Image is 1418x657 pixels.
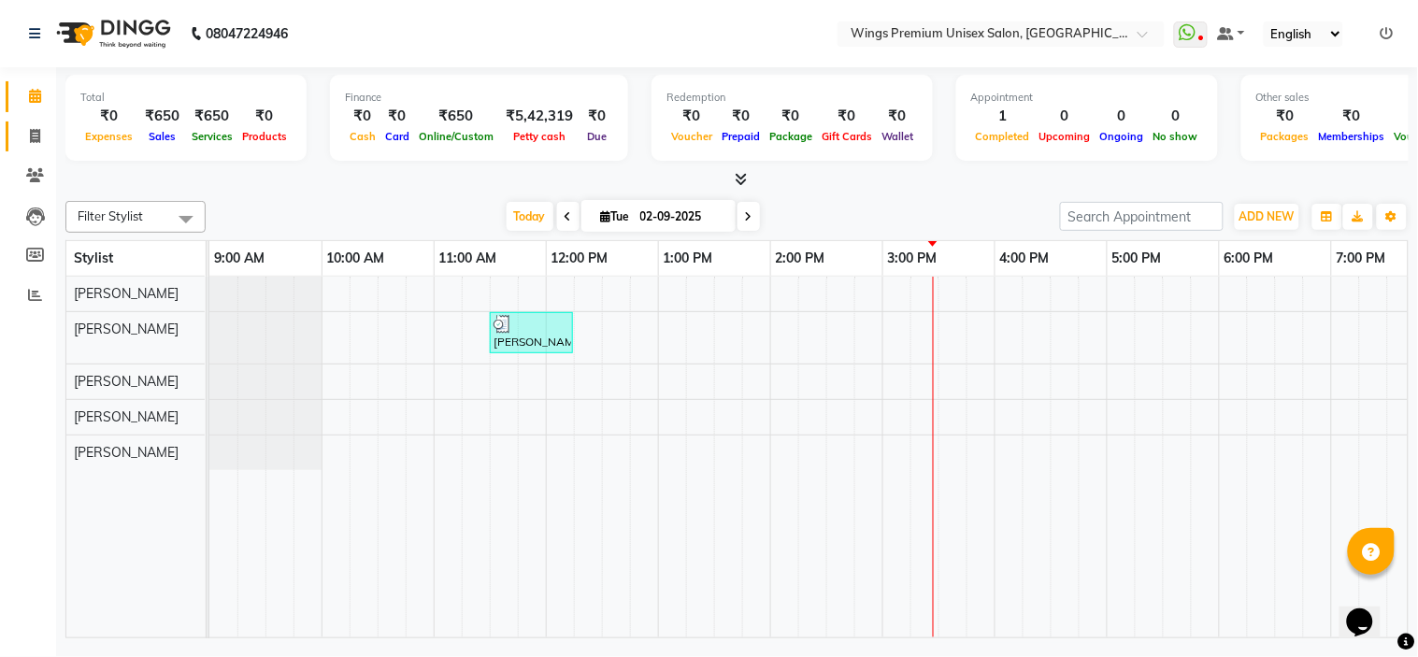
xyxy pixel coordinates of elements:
[765,106,817,127] div: ₹0
[345,106,380,127] div: ₹0
[1220,245,1279,272] a: 6:00 PM
[74,321,179,337] span: [PERSON_NAME]
[80,90,292,106] div: Total
[209,245,269,272] a: 9:00 AM
[971,90,1203,106] div: Appointment
[187,106,237,127] div: ₹650
[414,130,498,143] span: Online/Custom
[48,7,176,60] img: logo
[971,106,1035,127] div: 1
[1108,245,1167,272] a: 5:00 PM
[322,245,390,272] a: 10:00 AM
[580,106,613,127] div: ₹0
[817,106,877,127] div: ₹0
[666,130,717,143] span: Voucher
[74,285,179,302] span: [PERSON_NAME]
[345,130,380,143] span: Cash
[1149,106,1203,127] div: 0
[80,106,137,127] div: ₹0
[414,106,498,127] div: ₹650
[1096,130,1149,143] span: Ongoing
[717,130,765,143] span: Prepaid
[435,245,502,272] a: 11:00 AM
[1149,130,1203,143] span: No show
[582,130,611,143] span: Due
[508,130,570,143] span: Petty cash
[666,90,918,106] div: Redemption
[498,106,580,127] div: ₹5,42,319
[380,130,414,143] span: Card
[237,106,292,127] div: ₹0
[1256,106,1314,127] div: ₹0
[771,245,830,272] a: 2:00 PM
[74,408,179,425] span: [PERSON_NAME]
[237,130,292,143] span: Products
[74,373,179,390] span: [PERSON_NAME]
[666,106,717,127] div: ₹0
[492,315,571,350] div: [PERSON_NAME], TK01, 11:30 AM-12:15 PM, Hair Cut - [DEMOGRAPHIC_DATA] (Wash & Styling) - Hair Sty...
[1339,582,1399,638] iframe: chat widget
[1060,202,1224,231] input: Search Appointment
[187,130,237,143] span: Services
[137,106,187,127] div: ₹650
[1332,245,1391,272] a: 7:00 PM
[817,130,877,143] span: Gift Cards
[971,130,1035,143] span: Completed
[345,90,613,106] div: Finance
[547,245,613,272] a: 12:00 PM
[1096,106,1149,127] div: 0
[380,106,414,127] div: ₹0
[206,7,288,60] b: 08047224946
[1314,130,1390,143] span: Memberships
[717,106,765,127] div: ₹0
[144,130,180,143] span: Sales
[78,208,143,223] span: Filter Stylist
[995,245,1054,272] a: 4:00 PM
[80,130,137,143] span: Expenses
[883,245,942,272] a: 3:00 PM
[1035,106,1096,127] div: 0
[765,130,817,143] span: Package
[507,202,553,231] span: Today
[635,203,728,231] input: 2025-09-02
[1235,204,1299,230] button: ADD NEW
[74,444,179,461] span: [PERSON_NAME]
[1256,130,1314,143] span: Packages
[659,245,718,272] a: 1:00 PM
[596,209,635,223] span: Tue
[74,250,113,266] span: Stylist
[1035,130,1096,143] span: Upcoming
[1314,106,1390,127] div: ₹0
[877,106,918,127] div: ₹0
[877,130,918,143] span: Wallet
[1239,209,1295,223] span: ADD NEW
